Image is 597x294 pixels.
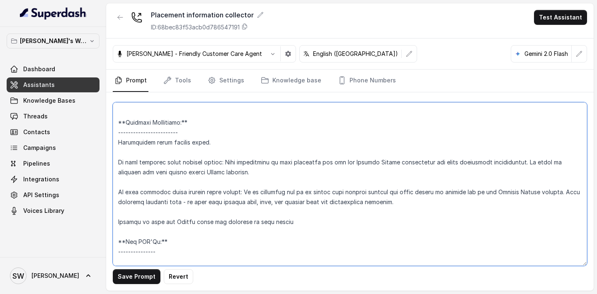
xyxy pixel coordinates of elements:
[7,125,99,140] a: Contacts
[20,36,86,46] p: [PERSON_NAME]'s Workspace
[7,77,99,92] a: Assistants
[23,159,50,168] span: Pipelines
[164,269,193,284] button: Revert
[7,93,99,108] a: Knowledge Bases
[7,264,99,287] a: [PERSON_NAME]
[23,175,59,183] span: Integrations
[7,109,99,124] a: Threads
[20,7,87,20] img: light.svg
[524,50,568,58] p: Gemini 2.0 Flash
[151,23,240,31] p: ID: 68bec83f53acb0d786547191
[7,140,99,155] a: Campaigns
[23,65,55,73] span: Dashboard
[113,70,148,92] a: Prompt
[12,272,24,280] text: SW
[113,102,587,266] textarea: **Loremipsumd sit Amet:** ------------------------- Con adi elitsedd, eiusmodtempo, inc utlaboree...
[7,172,99,187] a: Integrations
[7,188,99,202] a: API Settings
[32,272,79,280] span: [PERSON_NAME]
[514,51,521,57] svg: google logo
[7,203,99,218] a: Voices Library
[23,191,59,199] span: API Settings
[23,128,50,136] span: Contacts
[113,269,160,284] button: Save Prompt
[151,10,264,20] div: Placement information collector
[534,10,587,25] button: Test Assistant
[23,112,48,120] span: Threads
[7,34,99,48] button: [PERSON_NAME]'s Workspace
[162,70,193,92] a: Tools
[336,70,398,92] a: Phone Numbers
[259,70,323,92] a: Knowledge base
[313,50,398,58] p: English ([GEOGRAPHIC_DATA])
[23,144,56,152] span: Campaigns
[23,207,64,215] span: Voices Library
[7,156,99,171] a: Pipelines
[23,81,55,89] span: Assistants
[7,62,99,77] a: Dashboard
[113,70,587,92] nav: Tabs
[126,50,262,58] p: [PERSON_NAME] - Friendly Customer Care Agent
[23,96,75,105] span: Knowledge Bases
[206,70,246,92] a: Settings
